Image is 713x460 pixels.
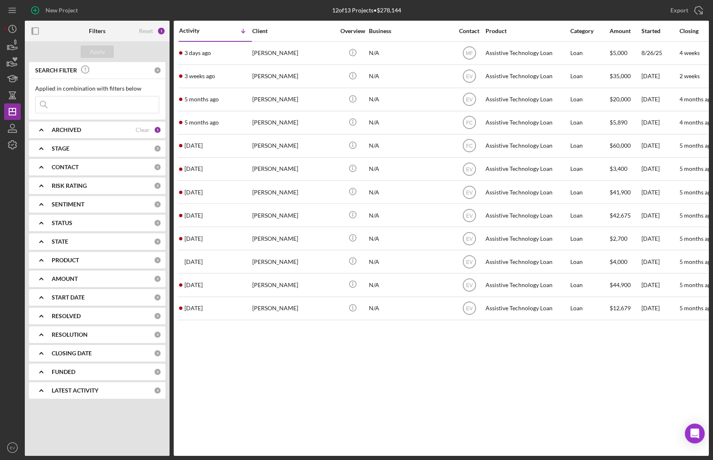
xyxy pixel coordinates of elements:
div: N/A [369,65,452,87]
div: [PERSON_NAME] [252,158,335,180]
div: [DATE] [641,228,679,249]
b: ARCHIVED [52,127,81,133]
text: EV [466,97,472,103]
div: [PERSON_NAME] [252,228,335,249]
div: Assistive Technology Loan [486,204,568,226]
div: Assistive Technology Loan [486,112,568,134]
div: 0 [154,238,161,245]
div: 0 [154,256,161,264]
div: Assistive Technology Loan [486,274,568,296]
time: 2025-03-12 18:32 [184,235,203,242]
div: Loan [570,112,609,134]
div: 0 [154,145,161,152]
div: 0 [154,163,161,171]
div: Open Intercom Messenger [685,424,705,443]
div: N/A [369,158,452,180]
time: 2 weeks [680,72,700,79]
div: Loan [570,135,609,157]
div: [DATE] [641,158,679,180]
b: STATE [52,238,68,245]
div: Amount [610,28,641,34]
text: EV [466,189,472,195]
div: Business [369,28,452,34]
div: 0 [154,201,161,208]
div: Loan [570,42,609,64]
text: MF [466,50,473,56]
div: $20,000 [610,89,641,110]
div: $2,700 [610,228,641,249]
time: 2025-03-12 22:57 [184,165,203,172]
div: Assistive Technology Loan [486,89,568,110]
div: Assistive Technology Loan [486,65,568,87]
div: Client [252,28,335,34]
b: STAGE [52,145,69,152]
div: [DATE] [641,181,679,203]
div: 0 [154,182,161,189]
time: 2025-03-11 19:23 [184,305,203,311]
b: CLOSING DATE [52,350,92,357]
b: START DATE [52,294,85,301]
b: FUNDED [52,369,75,375]
div: [DATE] [641,112,679,134]
div: $4,000 [610,251,641,273]
div: [PERSON_NAME] [252,42,335,64]
div: Product [486,28,568,34]
button: Apply [81,46,114,58]
div: Activity [179,27,215,34]
div: Loan [570,158,609,180]
div: [PERSON_NAME] [252,251,335,273]
time: 2025-03-12 20:41 [184,212,203,219]
b: CONTACT [52,164,79,170]
text: FC [466,143,473,149]
div: Category [570,28,609,34]
div: [DATE] [641,297,679,319]
div: Loan [570,251,609,273]
text: EV [466,283,472,288]
div: Overview [337,28,368,34]
div: N/A [369,112,452,134]
div: $3,400 [610,158,641,180]
time: 2025-03-20 23:52 [184,119,219,126]
div: N/A [369,135,452,157]
div: [PERSON_NAME] [252,65,335,87]
div: Loan [570,204,609,226]
div: 0 [154,275,161,283]
div: Loan [570,181,609,203]
div: [PERSON_NAME] [252,274,335,296]
div: Loan [570,297,609,319]
text: EV [466,236,472,242]
div: Loan [570,228,609,249]
div: N/A [369,89,452,110]
div: $5,000 [610,42,641,64]
div: Assistive Technology Loan [486,297,568,319]
div: [PERSON_NAME] [252,89,335,110]
div: $5,890 [610,112,641,134]
div: N/A [369,274,452,296]
div: N/A [369,204,452,226]
b: Filters [89,28,105,34]
time: 4 weeks [680,49,700,56]
div: $35,000 [610,65,641,87]
text: EV [466,74,472,79]
div: New Project [45,2,78,19]
div: [DATE] [641,135,679,157]
text: EV [466,306,472,311]
div: 8/26/25 [641,42,679,64]
div: N/A [369,228,452,249]
div: [DATE] [641,251,679,273]
div: $60,000 [610,135,641,157]
time: 2025-03-26 16:35 [184,96,219,103]
div: $41,900 [610,181,641,203]
button: EV [4,439,21,456]
div: [PERSON_NAME] [252,135,335,157]
div: N/A [369,251,452,273]
div: Assistive Technology Loan [486,251,568,273]
div: Loan [570,65,609,87]
b: SENTIMENT [52,201,84,208]
div: Started [641,28,679,34]
div: N/A [369,181,452,203]
div: 12 of 13 Projects • $278,144 [332,7,401,14]
time: 2025-08-11 19:24 [184,73,215,79]
time: 2025-08-26 21:39 [184,50,211,56]
div: Contact [454,28,485,34]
